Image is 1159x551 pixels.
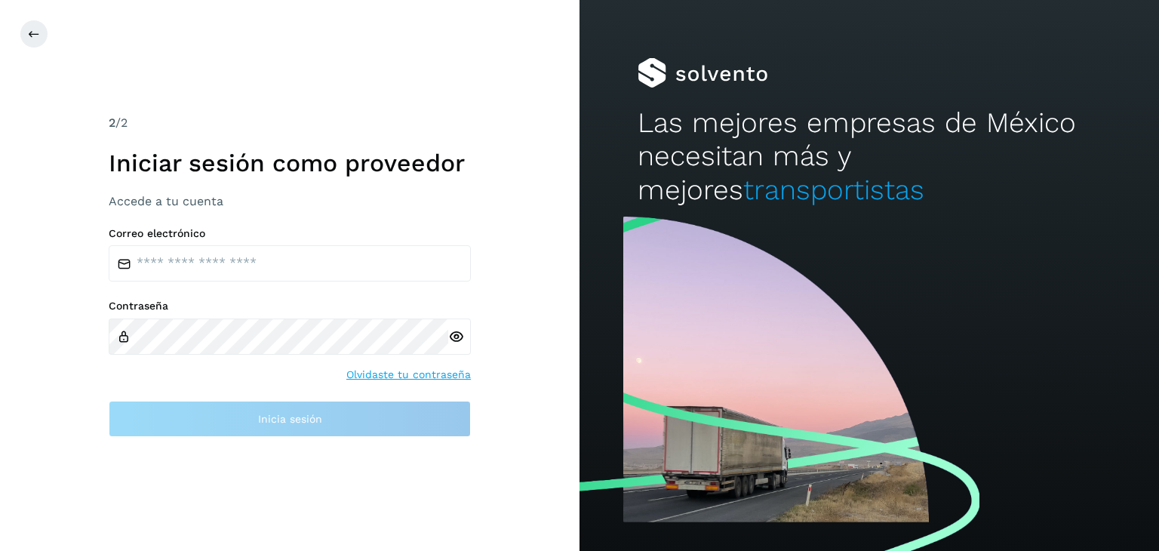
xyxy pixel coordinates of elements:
[346,367,471,383] a: Olvidaste tu contraseña
[109,115,115,130] span: 2
[743,174,924,206] span: transportistas
[638,106,1101,207] h2: Las mejores empresas de México necesitan más y mejores
[109,300,471,312] label: Contraseña
[109,227,471,240] label: Correo electrónico
[109,401,471,437] button: Inicia sesión
[109,194,471,208] h3: Accede a tu cuenta
[109,149,471,177] h1: Iniciar sesión como proveedor
[258,414,322,424] span: Inicia sesión
[109,114,471,132] div: /2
